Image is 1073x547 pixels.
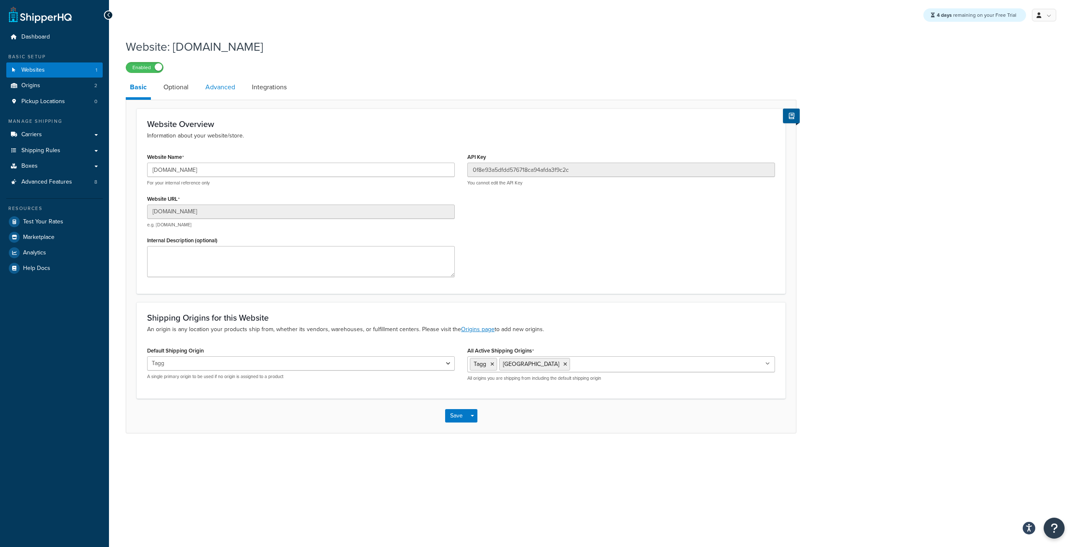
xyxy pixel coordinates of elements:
p: You cannot edit the API Key [467,180,775,186]
span: 8 [94,179,97,186]
label: Enabled [126,62,163,73]
li: Websites [6,62,103,78]
a: Boxes [6,158,103,174]
a: Websites1 [6,62,103,78]
span: 2 [94,82,97,89]
span: Shipping Rules [21,147,60,154]
a: Analytics [6,245,103,260]
h3: Shipping Origins for this Website [147,313,775,322]
input: XDL713J089NBV22 [467,163,775,177]
span: Marketplace [23,234,54,241]
span: remaining on your Free Trial [937,11,1016,19]
p: An origin is any location your products ship from, whether its vendors, warehouses, or fulfillmen... [147,325,775,334]
span: Carriers [21,131,42,138]
a: Pickup Locations0 [6,94,103,109]
button: Save [445,409,468,423]
div: Manage Shipping [6,118,103,125]
span: Dashboard [21,34,50,41]
button: Show Help Docs [783,109,800,123]
a: Help Docs [6,261,103,276]
li: Origins [6,78,103,93]
p: All origins you are shipping from including the default shipping origin [467,375,775,381]
span: Advanced Features [21,179,72,186]
a: Test Your Rates [6,214,103,229]
span: Origins [21,82,40,89]
h3: Website Overview [147,119,775,129]
a: Advanced Features8 [6,174,103,190]
a: Basic [126,77,151,100]
span: Boxes [21,163,38,170]
p: A single primary origin to be used if no origin is assigned to a product [147,373,455,380]
a: Dashboard [6,29,103,45]
label: Website Name [147,154,184,161]
strong: 4 days [937,11,952,19]
span: 1 [96,67,97,74]
a: Optional [159,77,193,97]
a: Shipping Rules [6,143,103,158]
a: Integrations [248,77,291,97]
p: For your internal reference only [147,180,455,186]
button: Open Resource Center [1044,518,1065,539]
p: Information about your website/store. [147,131,775,140]
a: Advanced [201,77,239,97]
a: Carriers [6,127,103,143]
span: Analytics [23,249,46,257]
span: Help Docs [23,265,50,272]
label: Website URL [147,196,180,202]
label: Default Shipping Origin [147,347,204,354]
label: All Active Shipping Origins [467,347,534,354]
p: e.g. [DOMAIN_NAME] [147,222,455,228]
span: [GEOGRAPHIC_DATA] [503,360,559,368]
span: Test Your Rates [23,218,63,226]
a: Marketplace [6,230,103,245]
div: Basic Setup [6,53,103,60]
label: Internal Description (optional) [147,237,218,244]
label: API Key [467,154,486,160]
a: Origins2 [6,78,103,93]
span: Pickup Locations [21,98,65,105]
span: Websites [21,67,45,74]
h1: Website: [DOMAIN_NAME] [126,39,786,55]
a: Origins page [461,325,495,334]
li: Pickup Locations [6,94,103,109]
span: 0 [94,98,97,105]
span: Tagg [474,360,486,368]
li: Advanced Features [6,174,103,190]
div: Resources [6,205,103,212]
